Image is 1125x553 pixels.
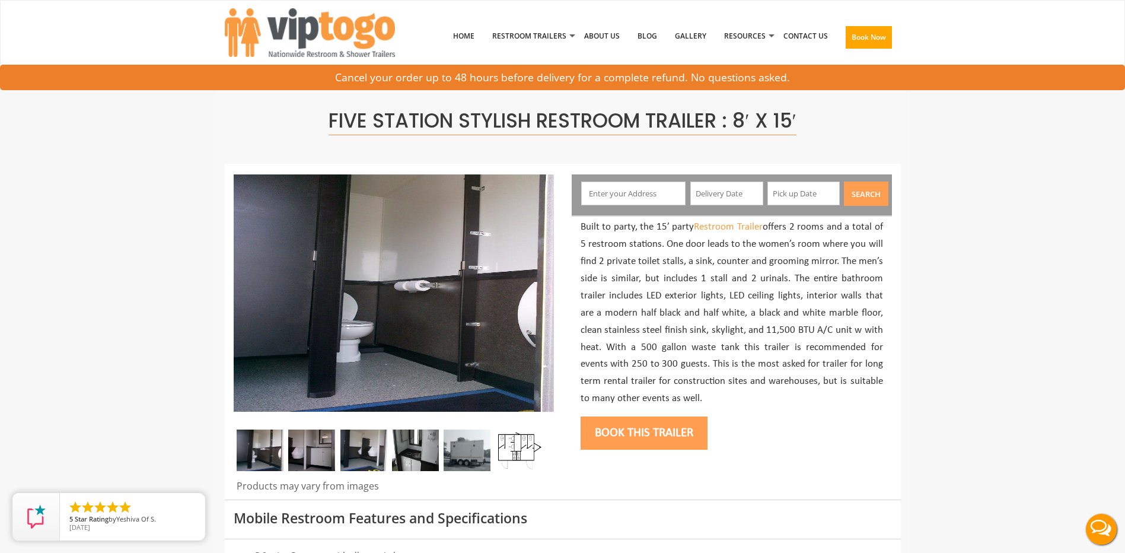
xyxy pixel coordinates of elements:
span: [DATE] [69,523,90,532]
a: Book Now [837,5,901,74]
span: 5 [69,514,73,523]
a: Restroom Trailer [694,222,763,232]
img: A 2-urinal design makes this a 5 station restroom trailer. [340,430,387,471]
li:  [118,500,132,514]
a: Blog [629,5,666,67]
li:  [106,500,120,514]
a: Home [444,5,483,67]
img: Full view of five station restroom trailer with two separate doors for men and women [444,430,490,471]
button: Book this trailer [581,417,707,450]
li:  [93,500,107,514]
img: Restroom trailers include all the paper supplies you should need for your event. [237,430,283,471]
img: Privacy is ensured by dividing walls that separate the urinals from the sink area. [288,430,335,471]
span: Five Station Stylish Restroom Trailer : 8′ x 15′ [329,107,796,135]
h3: Mobile Restroom Features and Specifications [234,511,892,526]
li:  [68,500,82,514]
img: Floor Plan of 5 station restroom with sink and toilet [496,430,543,471]
input: Delivery Date [690,182,763,205]
span: Yeshiva Of S. [116,514,156,523]
img: Full view of five station restroom trailer with two separate doors for men and women [234,174,554,412]
input: Enter your Address [581,182,686,205]
a: Resources [715,5,775,67]
a: Gallery [666,5,715,67]
button: Book Now [846,26,892,49]
p: Built to party, the 15’ party offers 2 rooms and a total of 5 restroom stations. One door leads t... [581,219,883,408]
a: About Us [575,5,629,67]
li:  [81,500,95,514]
button: Search [844,182,888,206]
input: Pick up Date [767,182,840,205]
button: Live Chat [1078,506,1125,553]
a: Contact Us [775,5,837,67]
span: by [69,516,196,524]
a: Restroom Trailers [483,5,575,67]
div: Products may vary from images [234,479,554,500]
span: Star Rating [75,514,109,523]
img: Review Rating [24,505,48,529]
img: VIPTOGO [225,8,395,57]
